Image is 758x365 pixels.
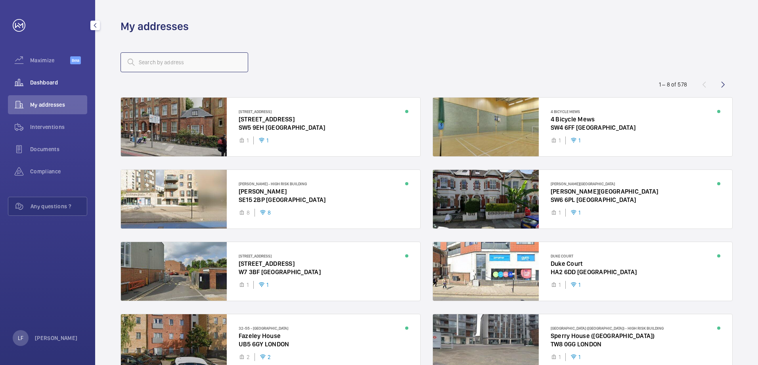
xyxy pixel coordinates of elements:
span: Compliance [30,167,87,175]
span: Maximize [30,56,70,64]
p: LF [18,334,23,342]
span: Beta [70,56,81,64]
span: My addresses [30,101,87,109]
span: Dashboard [30,79,87,86]
input: Search by address [121,52,248,72]
span: Documents [30,145,87,153]
h1: My addresses [121,19,189,34]
div: 1 – 8 of 578 [659,81,687,88]
span: Interventions [30,123,87,131]
p: [PERSON_NAME] [35,334,78,342]
span: Any questions ? [31,202,87,210]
